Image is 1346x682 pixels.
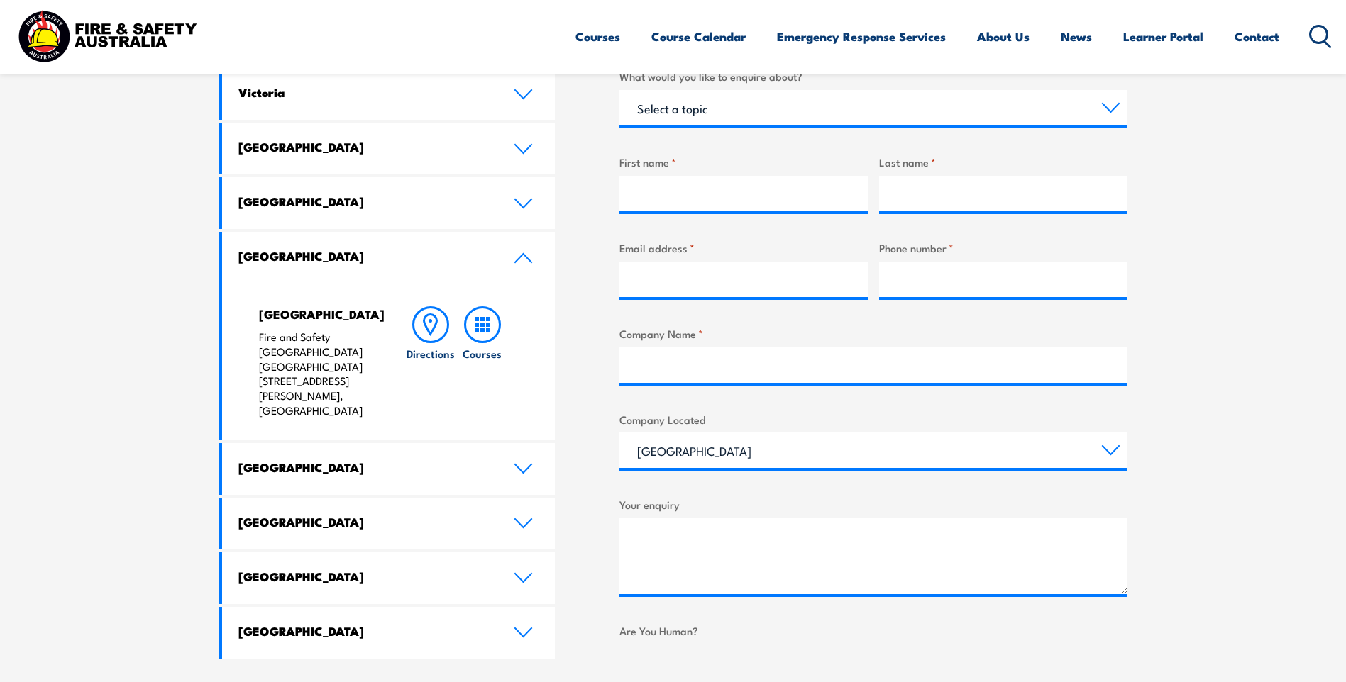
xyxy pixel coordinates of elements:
p: Fire and Safety [GEOGRAPHIC_DATA] [GEOGRAPHIC_DATA] [STREET_ADDRESS][PERSON_NAME], [GEOGRAPHIC_DATA] [259,330,377,418]
a: [GEOGRAPHIC_DATA] [222,123,556,174]
label: Company Name [619,325,1127,342]
label: Phone number [879,240,1127,256]
a: Course Calendar [651,18,746,55]
a: [GEOGRAPHIC_DATA] [222,443,556,495]
label: First name [619,154,868,170]
a: Victoria [222,68,556,120]
label: Are You Human? [619,622,1127,639]
h4: [GEOGRAPHIC_DATA] [238,514,492,530]
label: Email address [619,240,868,256]
h4: [GEOGRAPHIC_DATA] [238,194,492,209]
a: [GEOGRAPHIC_DATA] [222,607,556,659]
h4: Victoria [238,84,492,100]
a: News [1061,18,1092,55]
h4: [GEOGRAPHIC_DATA] [238,139,492,155]
a: [GEOGRAPHIC_DATA] [222,552,556,604]
a: Contact [1235,18,1279,55]
a: Courses [575,18,620,55]
a: [GEOGRAPHIC_DATA] [222,232,556,284]
h4: [GEOGRAPHIC_DATA] [259,306,377,322]
h4: [GEOGRAPHIC_DATA] [238,623,492,639]
a: About Us [977,18,1030,55]
label: What would you like to enquire about? [619,68,1127,84]
a: Learner Portal [1123,18,1203,55]
label: Your enquiry [619,496,1127,513]
h4: [GEOGRAPHIC_DATA] [238,569,492,584]
a: [GEOGRAPHIC_DATA] [222,498,556,549]
h4: [GEOGRAPHIC_DATA] [238,248,492,264]
a: Directions [405,306,456,418]
h4: [GEOGRAPHIC_DATA] [238,459,492,475]
a: [GEOGRAPHIC_DATA] [222,177,556,229]
a: Emergency Response Services [777,18,946,55]
a: Courses [457,306,508,418]
label: Company Located [619,411,1127,427]
label: Last name [879,154,1127,170]
h6: Directions [407,346,455,361]
h6: Courses [463,346,502,361]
